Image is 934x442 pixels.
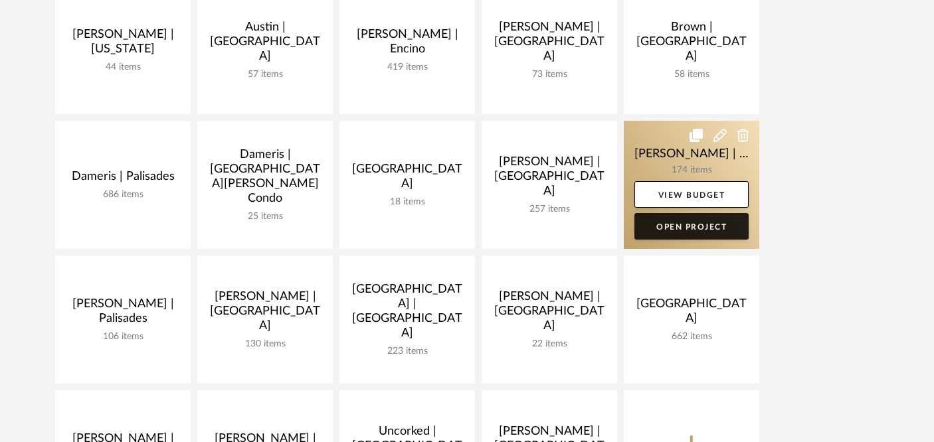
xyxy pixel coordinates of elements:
div: Dameris | [GEOGRAPHIC_DATA][PERSON_NAME] Condo [208,147,322,211]
div: 18 items [350,196,464,208]
div: 25 items [208,211,322,222]
div: 686 items [66,189,180,200]
div: 106 items [66,331,180,342]
div: Austin | [GEOGRAPHIC_DATA] [208,20,322,69]
div: 662 items [634,331,749,342]
div: 419 items [350,62,464,73]
div: 223 items [350,346,464,357]
div: 130 items [208,338,322,350]
div: 44 items [66,62,180,73]
div: 58 items [634,69,749,80]
div: [PERSON_NAME] | [GEOGRAPHIC_DATA] [492,289,607,338]
div: [PERSON_NAME] | [US_STATE] [66,27,180,62]
div: [GEOGRAPHIC_DATA] [350,162,464,196]
div: [PERSON_NAME] | [GEOGRAPHIC_DATA] [492,155,607,204]
div: [GEOGRAPHIC_DATA] | [GEOGRAPHIC_DATA] [350,282,464,346]
div: Brown | [GEOGRAPHIC_DATA] [634,20,749,69]
div: 57 items [208,69,322,80]
a: View Budget [634,181,749,208]
div: Dameris | Palisades [66,169,180,189]
div: [PERSON_NAME] | [GEOGRAPHIC_DATA] [208,289,322,338]
a: Open Project [634,213,749,240]
div: [PERSON_NAME] | Encino [350,27,464,62]
div: 22 items [492,338,607,350]
div: [GEOGRAPHIC_DATA] [634,297,749,331]
div: 257 items [492,204,607,215]
div: [PERSON_NAME] | Palisades [66,297,180,331]
div: [PERSON_NAME] | [GEOGRAPHIC_DATA] [492,20,607,69]
div: 73 items [492,69,607,80]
